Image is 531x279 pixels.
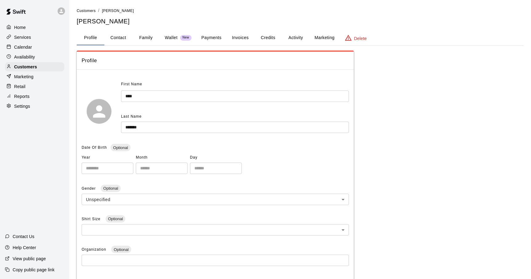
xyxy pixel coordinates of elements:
[77,8,96,13] a: Customers
[5,72,64,81] a: Marketing
[190,153,242,163] span: Day
[77,17,524,26] h5: [PERSON_NAME]
[104,30,132,45] button: Contact
[14,93,30,99] p: Reports
[14,64,37,70] p: Customers
[111,145,130,150] span: Optional
[5,82,64,91] a: Retail
[180,36,192,40] span: New
[5,102,64,111] a: Settings
[98,7,99,14] li: /
[5,92,64,101] a: Reports
[82,194,349,205] div: Unspecified
[5,33,64,42] a: Services
[77,7,524,14] nav: breadcrumb
[77,30,524,45] div: basic tabs example
[132,30,160,45] button: Family
[82,153,133,163] span: Year
[77,9,96,13] span: Customers
[82,247,107,252] span: Organization
[13,256,46,262] p: View public page
[121,114,142,119] span: Last Name
[14,34,31,40] p: Services
[13,267,55,273] p: Copy public page link
[14,83,26,90] p: Retail
[226,30,254,45] button: Invoices
[77,30,104,45] button: Profile
[121,79,142,89] span: First Name
[101,186,120,191] span: Optional
[14,54,35,60] p: Availability
[197,30,226,45] button: Payments
[136,153,188,163] span: Month
[254,30,282,45] button: Credits
[354,35,367,42] p: Delete
[5,52,64,62] a: Availability
[310,30,339,45] button: Marketing
[5,62,64,71] a: Customers
[82,145,107,150] span: Date Of Birth
[82,217,102,221] span: Shirt Size
[14,24,26,30] p: Home
[14,103,30,109] p: Settings
[13,233,34,240] p: Contact Us
[14,74,34,80] p: Marketing
[5,23,64,32] a: Home
[282,30,310,45] button: Activity
[111,247,131,252] span: Optional
[102,9,134,13] span: [PERSON_NAME]
[82,57,349,65] span: Profile
[5,42,64,52] a: Calendar
[14,44,32,50] p: Calendar
[106,216,125,221] span: Optional
[13,245,36,251] p: Help Center
[82,186,97,191] span: Gender
[165,34,178,41] p: Wallet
